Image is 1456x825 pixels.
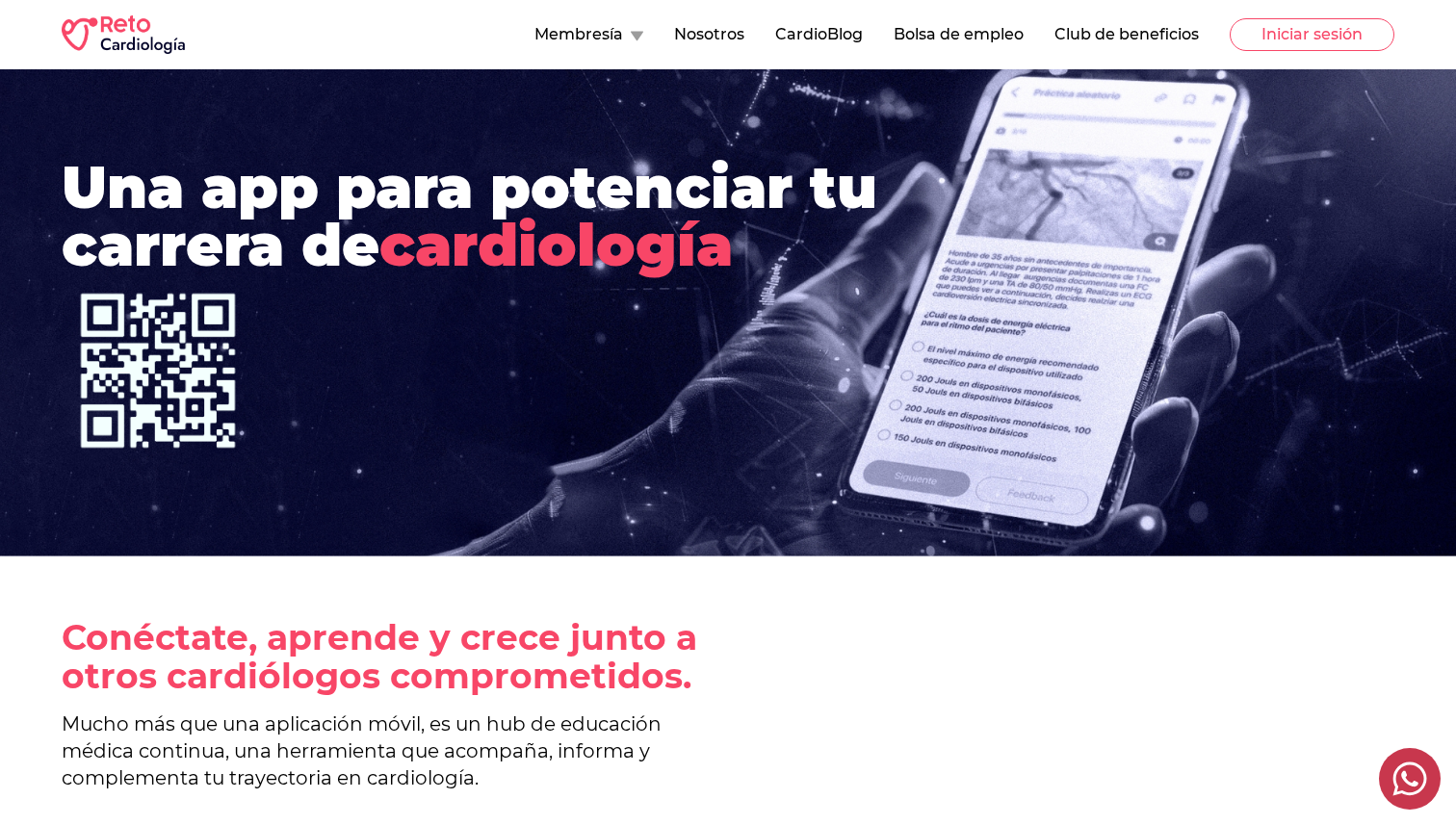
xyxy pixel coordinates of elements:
button: Nosotros [674,23,744,46]
button: Iniciar sesión [1230,18,1394,51]
img: RETO Cardio Logo [62,15,185,54]
button: CardioBlog [775,23,863,46]
img: Heart [62,274,254,467]
span: cardiología [379,210,733,280]
p: Mucho más que una aplicación móvil, es un hub de educación médica continua, una herramienta qu... [62,710,713,791]
button: Membresía [534,23,643,46]
h1: Una app para potenciar tu carrera de [62,159,1048,274]
h1: Conéctate, aprende y crece junto a otros cardiólogos comprometidos. [62,618,713,695]
button: Club de beneficios [1054,23,1199,46]
button: Bolsa de empleo [894,23,1024,46]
